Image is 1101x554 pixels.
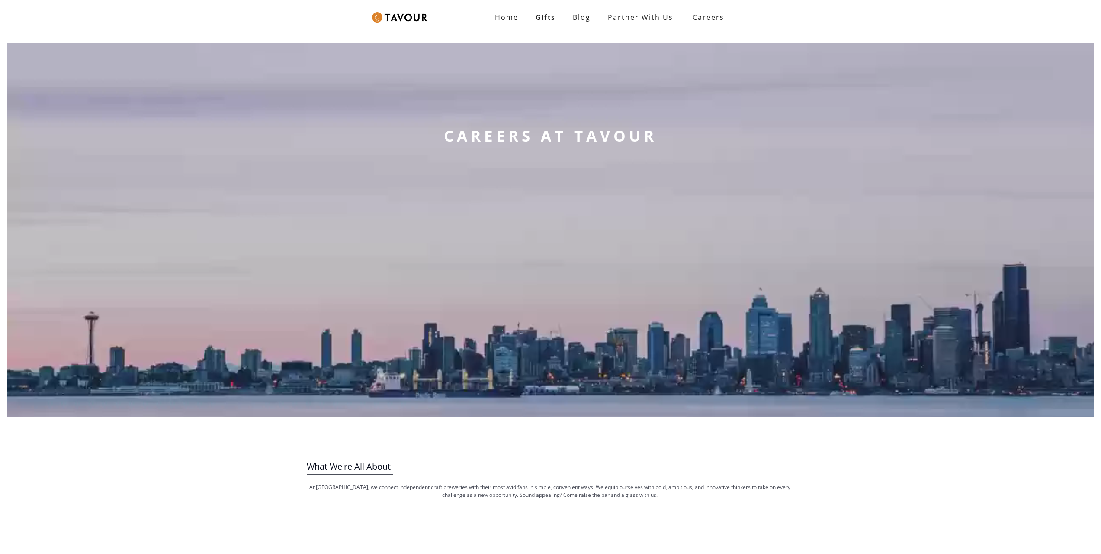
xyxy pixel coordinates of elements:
[486,9,527,26] a: Home
[682,5,731,29] a: Careers
[495,13,518,22] strong: Home
[307,459,793,474] h3: What We're All About
[307,483,793,499] p: At [GEOGRAPHIC_DATA], we connect independent craft breweries with their most avid fans in simple,...
[599,9,682,26] a: partner with us
[693,9,724,26] strong: Careers
[527,9,564,26] a: Gifts
[444,126,657,146] strong: CAREERS AT TAVOUR
[564,9,599,26] a: Blog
